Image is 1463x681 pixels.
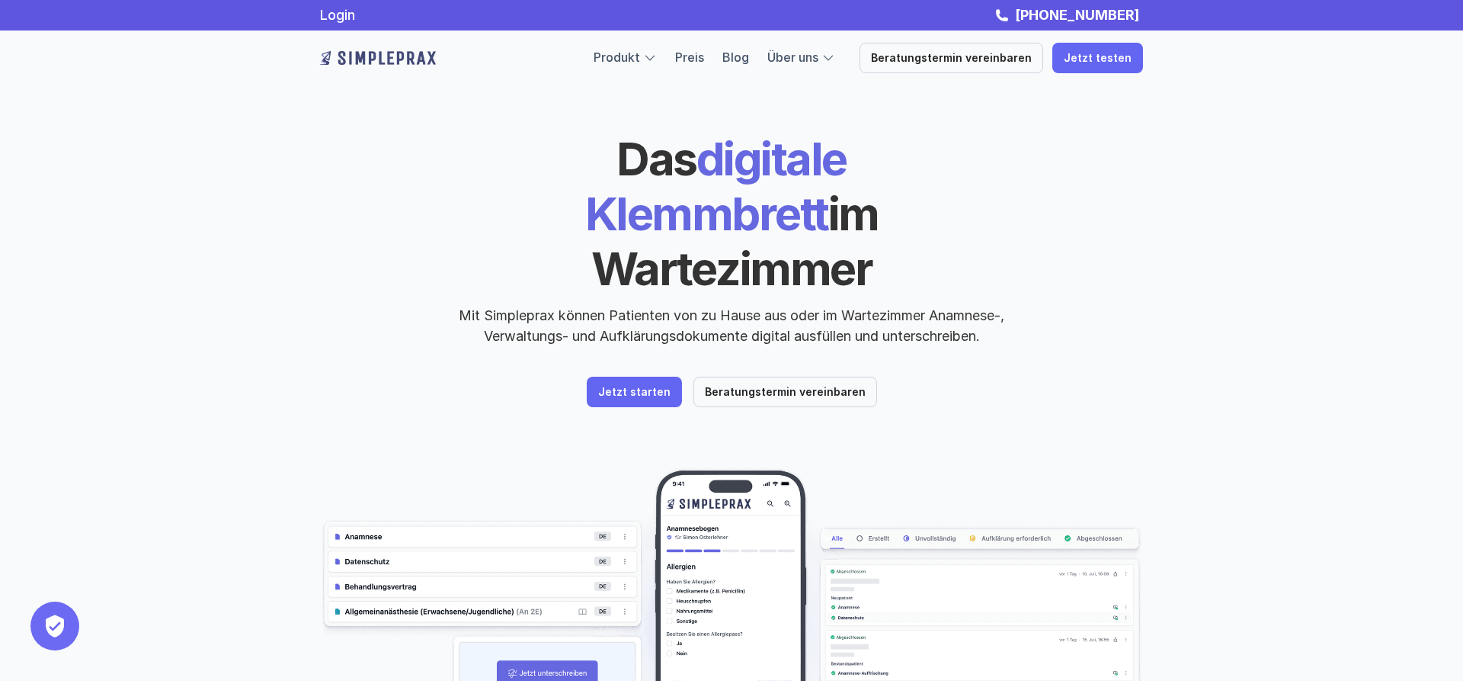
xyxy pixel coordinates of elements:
p: Mit Simpleprax können Patienten von zu Hause aus oder im Wartezimmer Anamnese-, Verwaltungs- und ... [446,305,1017,346]
a: Produkt [594,50,640,65]
a: Preis [675,50,704,65]
h1: digitale Klemmbrett [469,131,994,296]
span: im Wartezimmer [591,186,887,296]
strong: [PHONE_NUMBER] [1015,7,1139,23]
a: Blog [722,50,749,65]
a: Über uns [767,50,818,65]
span: Das [616,131,696,186]
p: Jetzt testen [1064,52,1132,65]
a: Beratungstermin vereinbaren [860,43,1043,73]
p: Jetzt starten [598,386,671,399]
a: Jetzt testen [1052,43,1143,73]
p: Beratungstermin vereinbaren [871,52,1032,65]
a: Login [320,7,355,23]
a: Jetzt starten [587,377,682,407]
p: Beratungstermin vereinbaren [705,386,866,399]
a: [PHONE_NUMBER] [1011,7,1143,23]
a: Beratungstermin vereinbaren [693,377,877,407]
